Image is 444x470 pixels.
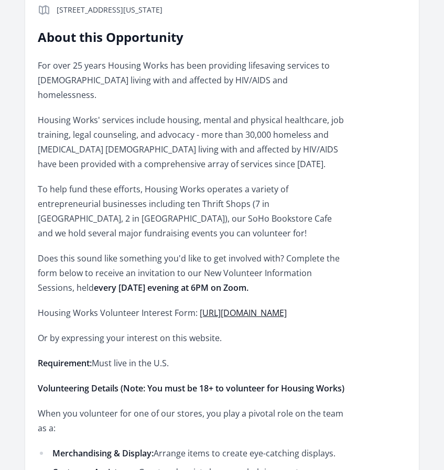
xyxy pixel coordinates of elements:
p: To help fund these efforts, Housing Works operates a variety of entrepreneurial businesses includ... [38,182,344,241]
p: Housing Works Volunteer Interest Form: [38,305,344,320]
strong: Merchandising & Display: [52,447,154,459]
p: When you volunteer for one of our stores, you play a pivotal role on the team as a: [38,406,344,435]
strong: Requirement: [38,357,92,369]
a: [URL][DOMAIN_NAME] [200,307,287,319]
strong: Volunteering Details (Note: You must be 18+ to volunteer for Housing Works) [38,382,344,394]
h2: About this Opportunity [38,29,344,46]
strong: every [DATE] evening at 6PM on Zoom. [94,282,248,293]
p: Housing Works' services include housing, mental and physical healthcare, job training, legal coun... [38,113,344,171]
li: Arrange items to create eye-catching displays. [38,446,344,461]
p: Must live in the U.S. [38,356,344,370]
p: [STREET_ADDRESS][US_STATE] [57,5,406,15]
p: Does this sound like something you'd like to get involved with? Complete the form below to receiv... [38,251,344,295]
p: Or by expressing your interest on this website. [38,331,344,345]
p: For over 25 years Housing Works has been providing lifesaving services to [DEMOGRAPHIC_DATA] livi... [38,58,344,102]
